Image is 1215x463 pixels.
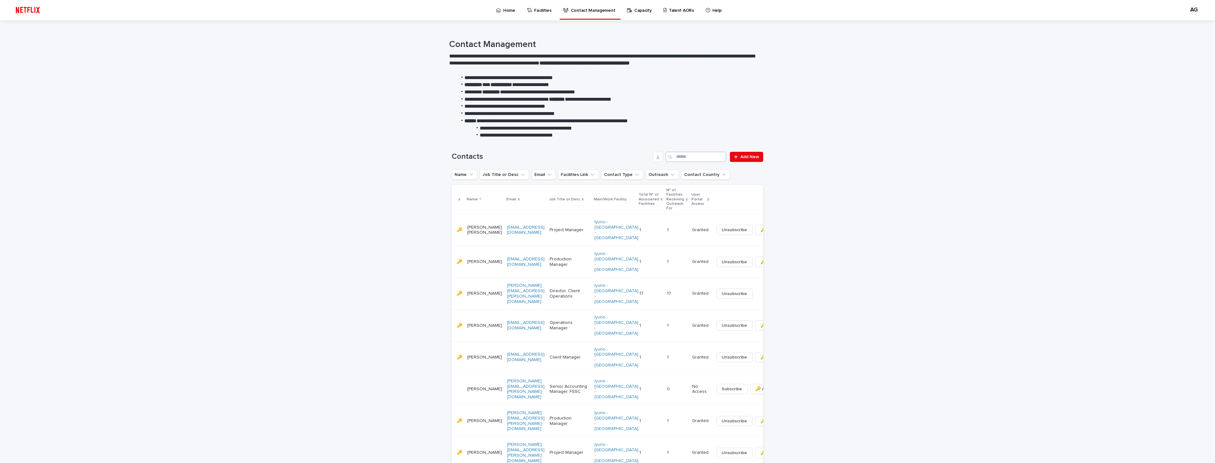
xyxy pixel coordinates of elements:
p: [PERSON_NAME] [467,418,502,424]
a: [PERSON_NAME][EMAIL_ADDRESS][PERSON_NAME][DOMAIN_NAME] [507,411,545,431]
button: Unsubscribe [717,352,753,362]
p: 17 [667,290,672,296]
tr: 🔑🔑 [PERSON_NAME] [PERSON_NAME][EMAIL_ADDRESS][DOMAIN_NAME]Project ManagerIyuno - [GEOGRAPHIC_DATA... [452,214,809,246]
div: AG [1189,5,1199,15]
span: 🔑 Access [761,450,782,456]
span: 🔑 Access [761,259,782,265]
button: Subscribe [717,384,748,394]
a: [PERSON_NAME][EMAIL_ADDRESS][PERSON_NAME][DOMAIN_NAME] [507,379,545,399]
p: 1 [639,353,642,360]
a: Iyuno - [GEOGRAPHIC_DATA] - [GEOGRAPHIC_DATA] [594,219,638,241]
span: 🔑 Access [761,227,782,233]
p: 🔑 [457,226,463,233]
p: 🔑 [457,290,463,296]
span: 🔑 Access [761,418,782,424]
span: Subscribe [722,386,742,392]
button: 🔑 Access [750,384,782,394]
tr: 🔑🔑 [PERSON_NAME][EMAIL_ADDRESS][DOMAIN_NAME]Production ManagerIyuno - [GEOGRAPHIC_DATA] - [GEOGRA... [452,246,809,278]
input: Search [666,152,726,162]
button: Job Title or Desc [480,170,529,180]
span: Unsubscribe [722,259,747,265]
p: Project Manager [550,450,589,455]
p: Total № of Associated Facilities [639,191,659,207]
button: Email [532,170,555,180]
p: 0 [667,385,671,392]
a: [PERSON_NAME][EMAIL_ADDRESS][PERSON_NAME][DOMAIN_NAME] [507,442,545,463]
a: Iyuno - [GEOGRAPHIC_DATA] - [GEOGRAPHIC_DATA] [594,410,638,432]
p: 🔑 [457,353,463,360]
tr: 🔑🔑 [PERSON_NAME][EMAIL_ADDRESS][DOMAIN_NAME]Client ManagerIyuno - [GEOGRAPHIC_DATA] - [GEOGRAPHIC... [452,341,809,373]
a: Add New [730,152,763,162]
p: Job Title or Desc [549,196,580,203]
p: Production Manager [550,416,589,426]
p: 1 [667,322,670,328]
button: Unsubscribe [717,320,753,331]
a: Iyuno - [GEOGRAPHIC_DATA] - [GEOGRAPHIC_DATA] [594,251,638,272]
p: Email [506,196,516,203]
a: Iyuno - [GEOGRAPHIC_DATA] - [GEOGRAPHIC_DATA] [594,347,638,368]
p: [PERSON_NAME] [467,291,502,296]
a: [EMAIL_ADDRESS][DOMAIN_NAME] [507,257,545,267]
p: Director, Client Operations [550,288,589,299]
button: Name [452,170,477,180]
a: Iyuno - [GEOGRAPHIC_DATA] - [GEOGRAPHIC_DATA] [594,283,638,304]
p: 🔑 [457,417,463,424]
span: Unsubscribe [722,450,747,456]
tr: 🔑🔑 [PERSON_NAME][PERSON_NAME][EMAIL_ADDRESS][PERSON_NAME][DOMAIN_NAME]Director, Client Operations... [452,278,809,310]
p: 1 [667,449,670,455]
p: 1 [667,226,670,233]
tr: 🔑🔑 [PERSON_NAME][EMAIL_ADDRESS][DOMAIN_NAME]Operations ManagerIyuno - [GEOGRAPHIC_DATA] - [GEOGRA... [452,310,809,341]
p: 🔑 [457,449,463,455]
p: 1 [639,258,642,265]
p: [PERSON_NAME] [467,355,502,360]
span: 🔑 Access [761,322,782,329]
button: 🔑 Access [755,225,787,235]
span: 🔑 Access [761,354,782,360]
button: Contact Country [681,170,730,180]
p: Main/Work Facility [594,196,627,203]
p: 1 [639,226,642,233]
button: Unsubscribe [717,448,753,458]
p: Granted [692,227,709,233]
a: [EMAIL_ADDRESS][DOMAIN_NAME] [507,352,545,362]
button: Unsubscribe [717,225,753,235]
p: Client Manager [550,355,589,360]
p: User Portal Access [692,191,706,207]
p: № of Facilities Receiving Outreach For [666,187,684,212]
p: Granted [692,291,709,296]
p: 🔑 [457,258,463,265]
button: 🔑 Access [755,352,787,362]
button: Facilities Link [558,170,599,180]
button: 🔑 Access [755,257,787,267]
button: Outreach [646,170,679,180]
h1: Contacts [452,152,650,161]
p: [PERSON_NAME] [PERSON_NAME] [467,225,502,236]
span: Unsubscribe [722,291,747,297]
span: Unsubscribe [722,418,747,424]
span: Add New [740,155,759,159]
p: 17 [639,290,645,296]
tr: [PERSON_NAME][PERSON_NAME][EMAIL_ADDRESS][PERSON_NAME][DOMAIN_NAME]Senior Accounting Manager, FSS... [452,373,809,405]
span: Unsubscribe [722,354,747,360]
a: [EMAIL_ADDRESS][DOMAIN_NAME] [507,225,545,235]
a: Iyuno - [GEOGRAPHIC_DATA] - [GEOGRAPHIC_DATA] [594,315,638,336]
p: Granted [692,355,709,360]
p: Granted [692,450,709,455]
a: [EMAIL_ADDRESS][DOMAIN_NAME] [507,320,545,330]
p: 1 [667,258,670,265]
button: Unsubscribe [717,416,753,426]
p: [PERSON_NAME] [467,259,502,265]
a: Iyuno - [GEOGRAPHIC_DATA] - [GEOGRAPHIC_DATA] [594,379,638,400]
span: Unsubscribe [722,227,747,233]
button: 🔑 Access [755,320,787,331]
p: 1 [639,385,642,392]
img: ifQbXi3ZQGMSEF7WDB7W [13,4,43,17]
p: 1 [667,353,670,360]
p: 🔑 [457,322,463,328]
p: 1 [639,449,642,455]
p: Granted [692,259,709,265]
tr: 🔑🔑 [PERSON_NAME][PERSON_NAME][EMAIL_ADDRESS][PERSON_NAME][DOMAIN_NAME]Production ManagerIyuno - [... [452,405,809,437]
p: No Access [692,384,709,395]
button: 🔑 Access [755,448,787,458]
